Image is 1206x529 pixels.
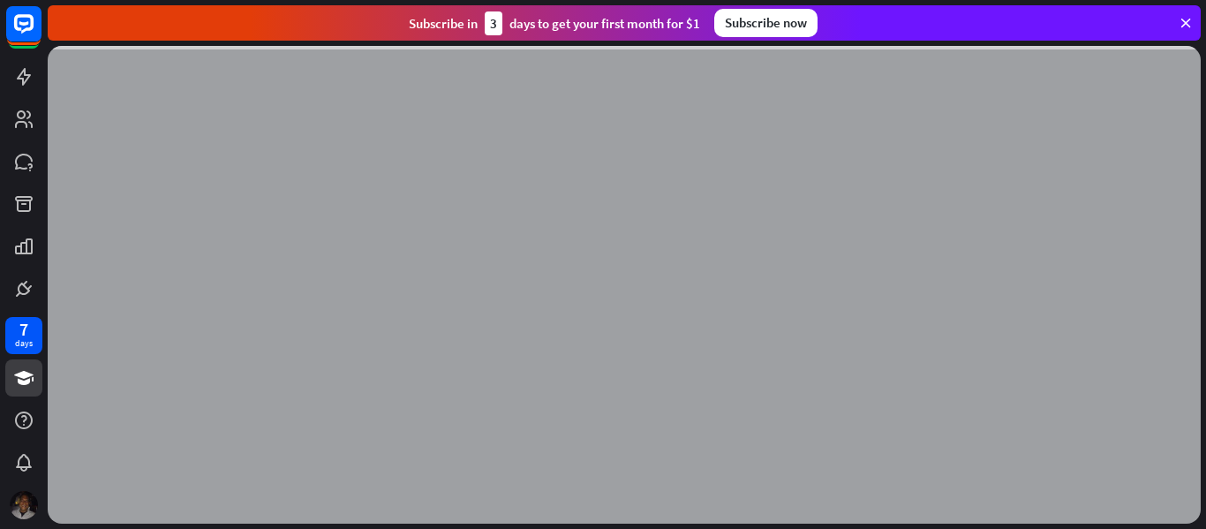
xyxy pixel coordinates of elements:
div: 3 [485,11,502,35]
div: Subscribe in days to get your first month for $1 [409,11,700,35]
div: days [15,337,33,350]
div: Subscribe now [714,9,818,37]
a: 7 days [5,317,42,354]
div: 7 [19,321,28,337]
